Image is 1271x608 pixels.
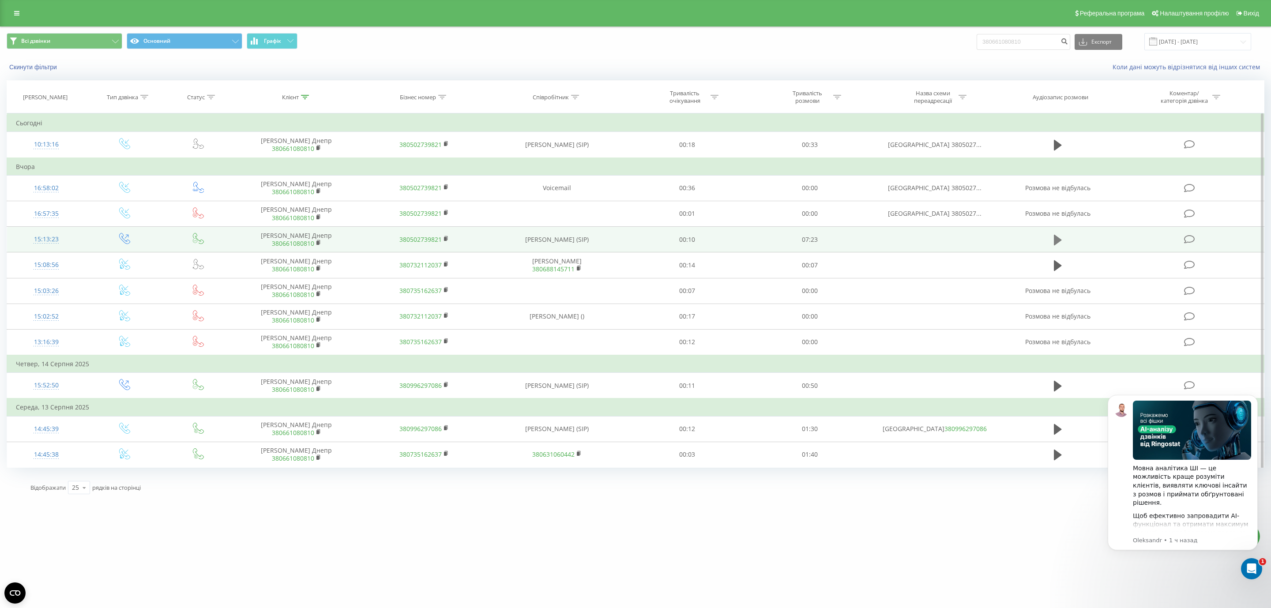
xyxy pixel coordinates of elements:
div: 15:52:50 [16,377,77,394]
div: 15:02:52 [16,308,77,325]
div: [PERSON_NAME] [23,94,68,101]
td: [GEOGRAPHIC_DATA] [871,416,999,442]
span: Налаштування профілю [1160,10,1229,17]
a: 380735162637 [399,286,442,295]
a: 380661080810 [272,265,314,273]
span: Графік [264,38,281,44]
td: 00:03 [625,442,748,467]
td: Середа, 13 Серпня 2025 [7,398,1264,416]
td: [PERSON_NAME] Днепр [233,175,360,201]
td: [PERSON_NAME] Днепр [233,227,360,252]
div: 15:08:56 [16,256,77,274]
td: [PERSON_NAME] Днепр [233,252,360,278]
td: Voicemail [488,175,626,201]
div: Бізнес номер [400,94,436,101]
div: 15:13:23 [16,231,77,248]
iframe: Intercom live chat [1241,558,1262,579]
div: 25 [72,483,79,492]
a: 380735162637 [399,338,442,346]
span: Всі дзвінки [21,38,50,45]
span: Розмова не відбулась [1025,286,1091,295]
td: [PERSON_NAME] () [488,304,626,329]
td: 00:00 [748,278,871,304]
a: 380631060442 [532,450,575,458]
span: [GEOGRAPHIC_DATA] 3805027... [888,209,981,218]
td: 00:11 [625,373,748,399]
a: Коли дані можуть відрізнятися вiд інших систем [1113,63,1264,71]
a: 380502739821 [399,209,442,218]
td: [PERSON_NAME] Днепр [233,278,360,304]
td: [PERSON_NAME] (SIP) [488,227,626,252]
td: 00:07 [748,252,871,278]
span: Розмова не відбулась [1025,312,1091,320]
button: Основний [127,33,242,49]
div: Тривалість розмови [784,90,831,105]
td: 00:10 [625,227,748,252]
div: 10:13:16 [16,136,77,153]
td: 00:00 [748,304,871,329]
a: 380661080810 [272,428,314,437]
td: 00:12 [625,329,748,355]
div: 14:45:38 [16,446,77,463]
td: 00:07 [625,278,748,304]
a: 380661080810 [272,144,314,153]
td: [PERSON_NAME] Днепр [233,416,360,442]
iframe: Intercom notifications сообщение [1094,381,1271,584]
td: Четвер, 14 Серпня 2025 [7,355,1264,373]
div: Назва схеми переадресації [909,90,956,105]
a: 380661080810 [272,342,314,350]
td: Вчора [7,158,1264,176]
div: Коментар/категорія дзвінка [1158,90,1210,105]
span: Відображати [30,484,66,492]
a: 380688145711 [532,265,575,273]
span: Розмова не відбулась [1025,184,1091,192]
td: [PERSON_NAME] [488,252,626,278]
a: 380996297086 [399,424,442,433]
button: Всі дзвінки [7,33,122,49]
td: 01:30 [748,416,871,442]
td: 00:36 [625,175,748,201]
a: 380735162637 [399,450,442,458]
div: Клієнт [282,94,299,101]
span: [GEOGRAPHIC_DATA] 3805027... [888,140,981,149]
td: [PERSON_NAME] Днепр [233,329,360,355]
td: [PERSON_NAME] Днепр [233,304,360,329]
button: Експорт [1075,34,1122,50]
td: 00:33 [748,132,871,158]
div: Тип дзвінка [107,94,138,101]
td: 00:00 [748,175,871,201]
div: 13:16:39 [16,334,77,351]
a: 380502739821 [399,235,442,244]
div: Статус [187,94,205,101]
span: Вихід [1244,10,1259,17]
span: Розмова не відбулась [1025,338,1091,346]
span: рядків на сторінці [92,484,141,492]
div: Аудіозапис розмови [1033,94,1088,101]
a: 380661080810 [272,316,314,324]
a: 380732112037 [399,261,442,269]
button: Графік [247,33,297,49]
a: 380661080810 [272,214,314,222]
td: 00:01 [625,201,748,226]
a: 380732112037 [399,312,442,320]
input: Пошук за номером [977,34,1070,50]
span: Реферальна програма [1080,10,1145,17]
td: 00:00 [748,201,871,226]
td: [PERSON_NAME] Днепр [233,132,360,158]
div: 15:03:26 [16,282,77,300]
td: 01:40 [748,442,871,467]
td: [PERSON_NAME] (SIP) [488,373,626,399]
td: [PERSON_NAME] Днепр [233,442,360,467]
td: [PERSON_NAME] (SIP) [488,132,626,158]
div: 14:45:39 [16,420,77,438]
td: 00:17 [625,304,748,329]
td: 00:18 [625,132,748,158]
td: [PERSON_NAME] (SIP) [488,416,626,442]
a: 380502739821 [399,140,442,149]
button: Скинути фільтри [7,63,61,71]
